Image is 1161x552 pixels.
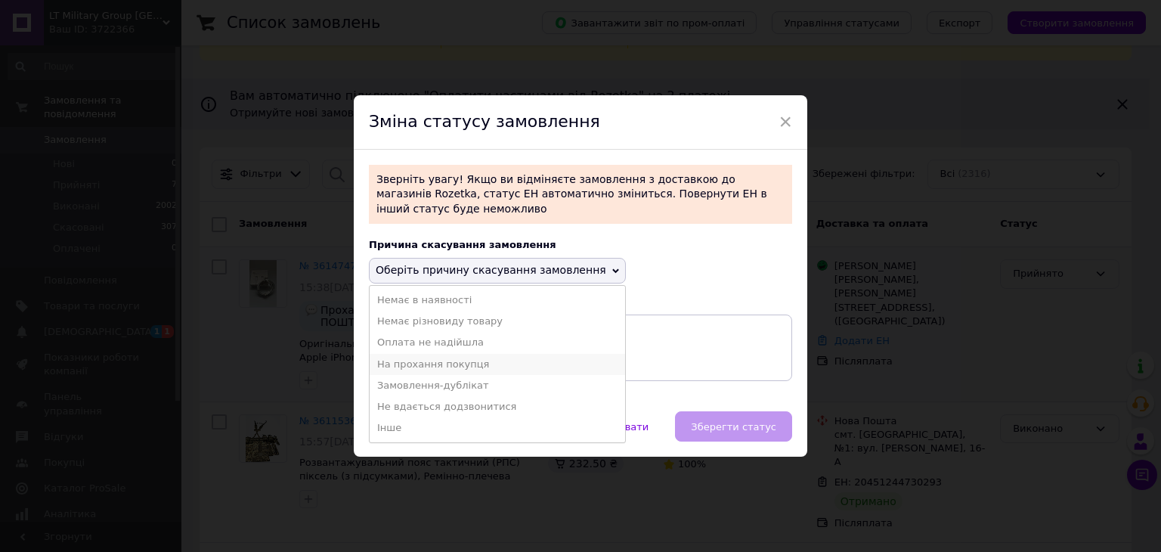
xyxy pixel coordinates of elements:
li: На прохання покупця [370,354,625,375]
p: Зверніть увагу! Якщо ви відміняєте замовлення з доставкою до магазинів Rozetka, статус ЕН автомат... [369,165,792,225]
li: Оплата не надійшла [370,332,625,353]
div: Зміна статусу замовлення [354,95,807,150]
span: Оберіть причину скасування замовлення [376,264,606,276]
li: Немає різновиду товару [370,311,625,332]
li: Замовлення-дублікат [370,375,625,396]
div: Причина скасування замовлення [369,239,792,250]
li: Інше [370,417,625,439]
span: × [779,109,792,135]
li: Немає в наявності [370,290,625,311]
li: Не вдається додзвонитися [370,396,625,417]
